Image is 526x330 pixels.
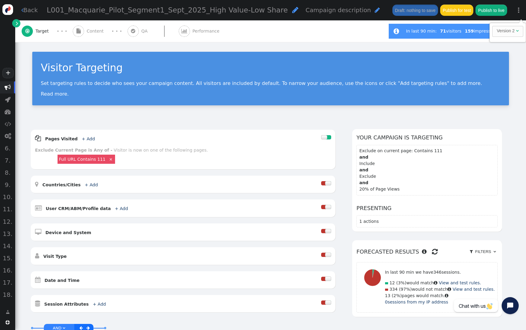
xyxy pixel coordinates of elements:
b: and [359,167,495,173]
a:  Session Attributes + Add [35,302,116,307]
span:  [35,181,38,187]
b: Date and Time [44,278,79,283]
a:  Target · · · [22,20,73,42]
h6: Your campaign is targeting [356,133,498,142]
a:  [12,19,20,27]
span:  [5,121,11,127]
td: Version 2 [497,28,514,34]
span: 1 actions [359,219,379,224]
b: and [359,180,495,186]
a: Back [21,6,38,15]
span: Filters [474,249,492,254]
span:  [35,277,40,283]
a: + Add [115,206,128,211]
p: In last 90 min we have sessions. [385,269,495,276]
a:  QA [128,20,179,42]
h6: Forecasted results [356,244,498,259]
div: · · · [57,27,67,35]
span: L001_Macquarie_Pilot_Segment1_Sept_2025_High Value-Low Share [47,6,288,14]
div: In last 90 min: [406,28,438,34]
b: User CRM/ABM/Profile data [46,206,111,211]
div: · · · [112,27,122,35]
a: + Add [85,182,98,187]
a: Full URL Contains 111 [59,157,105,162]
span: Target [36,28,51,34]
a: View and test rules. [453,287,495,292]
a: Read more. [41,91,69,97]
a: View and test rules. [439,280,481,285]
div: would match would not match pages would match. [385,265,495,310]
span:  [5,109,11,115]
button: Publish for test [440,5,473,16]
div: visitors [438,28,463,34]
a:  Visit Type [35,254,76,259]
a:  Date and Time [35,278,89,283]
span: 0 [385,300,388,304]
b: Pages Visited [45,136,78,141]
span: 334 [389,287,398,292]
span:  [292,6,298,13]
span: (97%) [399,287,412,292]
span: 346 [433,270,442,275]
span:  [6,309,10,315]
b: Session Attributes [44,302,89,307]
span:  [470,250,473,254]
span: Campaign description [306,7,371,14]
div: Visitor Targeting [41,60,500,75]
span:  [5,84,11,90]
button: Draft: nothing to save [392,5,438,16]
p: Set targeting rules to decide who sees your campaign content. All visitors are included by defaul... [41,80,500,86]
h6: Presenting [356,204,498,212]
button: Publish to live [475,5,507,16]
img: logo-icon.svg [2,4,13,15]
span:  [35,229,41,235]
span:  [447,287,451,291]
a: 0sessions from my IP address [385,300,448,304]
span:  [5,320,10,325]
span: impressions [465,29,499,33]
span:  [516,29,519,33]
span:  [5,133,11,139]
a:  Filters  [468,247,498,257]
span:  [375,7,380,13]
span:  [21,7,23,13]
a:  Pages Visited + Add [35,136,105,141]
span:  [5,97,11,103]
span:  [394,28,399,34]
span:  [432,247,438,257]
section: Exclude on current page: Contains 111 Include Exclude 20% of Page Views [356,145,498,195]
span:  [16,20,18,26]
a:  Performance [179,20,233,42]
span:  [35,300,40,307]
span:  [25,29,30,33]
span:  [63,326,65,330]
span:  [181,29,187,33]
span:  [131,29,135,33]
a: ⋮ [511,1,526,19]
a: + [2,68,13,78]
a: + Add [82,136,95,141]
span:  [434,281,437,285]
span:  [35,135,41,141]
span: Performance [192,28,222,34]
span:  [79,326,83,330]
span: (2%) [392,293,402,298]
span: 12 [389,280,395,285]
span:  [445,293,448,298]
b: Device and System [45,230,91,235]
a:  [2,307,14,318]
span: Content [87,28,106,34]
b: Exclude Current Page is Any of - [35,148,112,153]
b: Countries/Cities [42,182,81,187]
b: 71 [440,29,446,33]
a: + Add [93,302,106,307]
b: and [359,154,495,160]
a:  User CRM/ABM/Profile data + Add [35,206,138,211]
span: QA [141,28,150,34]
span:  [35,205,42,211]
span: 13 [385,293,391,298]
span:  [493,250,496,254]
div: Visitor is now on one of the following pages. [114,148,208,153]
a:  Device and System [35,230,101,235]
span: (3%) [396,280,406,285]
